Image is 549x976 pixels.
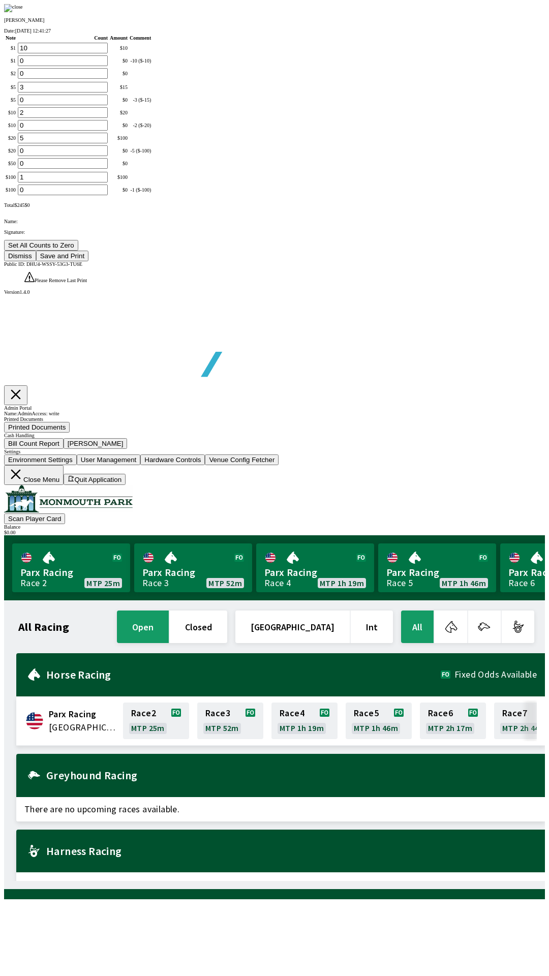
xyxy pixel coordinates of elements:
span: Parx Racing [386,566,488,579]
span: There are no upcoming races available. [16,872,545,897]
h2: Horse Racing [46,670,441,679]
button: Scan Player Card [4,513,65,524]
img: venue logo [4,485,133,512]
span: MTP 2h 17m [428,724,472,732]
span: Parx Racing [142,566,244,579]
div: $ 0 [110,71,128,76]
span: MTP 25m [131,724,165,732]
span: There are no upcoming races available. [16,797,545,821]
div: Race 2 [20,579,47,587]
div: -5 ($-100) [130,148,151,154]
span: Race 3 [205,709,230,717]
span: MTP 52m [205,724,239,732]
div: Race 3 [142,579,169,587]
div: Admin Portal [4,405,545,411]
span: [DATE] 12:41:27 [15,28,51,34]
span: Race 5 [354,709,379,717]
button: Hardware Controls [140,454,205,465]
span: DHU4-WSSY-53G3-TU6E [26,261,82,267]
div: Race 4 [264,579,291,587]
button: Quit Application [64,474,126,485]
span: Race 4 [280,709,304,717]
button: Set All Counts to Zero [4,240,78,251]
div: $ 0 [110,123,128,128]
div: $ 0 [110,161,128,166]
td: $ 10 [5,119,16,131]
button: [GEOGRAPHIC_DATA] [235,611,350,643]
span: Race 2 [131,709,156,717]
a: Race5MTP 1h 46m [346,703,412,739]
div: Date: [4,28,545,34]
a: Parx RacingRace 4MTP 1h 19m [256,543,374,592]
button: Close Menu [4,465,64,485]
h1: All Racing [18,623,69,631]
div: -10 ($-10) [130,58,151,64]
td: $ 2 [5,68,16,79]
div: -2 ($-20) [130,123,151,128]
div: Balance [4,524,545,530]
span: MTP 1h 46m [354,724,398,732]
button: User Management [77,454,141,465]
button: Int [351,611,393,643]
td: $ 50 [5,158,16,169]
th: Amount [109,35,128,41]
img: close [4,4,23,12]
div: $ 20 [110,110,128,115]
div: $ 10 [110,45,128,51]
div: $ 0 [110,58,128,64]
div: -3 ($-15) [130,97,151,103]
a: Parx RacingRace 2MTP 25m [12,543,130,592]
div: Cash Handling [4,433,545,438]
td: $ 10 [5,107,16,118]
td: $ 100 [5,184,16,196]
div: $ 0 [110,187,128,193]
div: $ 100 [110,174,128,180]
span: MTP 1h 19m [320,579,364,587]
div: $ 0.00 [4,530,545,535]
div: Race 6 [508,579,535,587]
a: Parx RacingRace 3MTP 52m [134,543,252,592]
button: [PERSON_NAME] [64,438,128,449]
div: Race 5 [386,579,413,587]
span: $ 0 [24,202,29,208]
div: $ 15 [110,84,128,90]
td: $ 5 [5,94,16,106]
a: Race6MTP 2h 17m [420,703,486,739]
button: closed [170,611,227,643]
span: Please Remove Last Print [35,278,87,283]
a: Race2MTP 25m [123,703,189,739]
a: Race4MTP 1h 19m [271,703,338,739]
p: Signature: [4,229,545,235]
img: global tote logo [27,295,319,402]
span: Race 7 [502,709,527,717]
td: $ 1 [5,42,16,54]
td: $ 1 [5,55,16,67]
button: open [117,611,169,643]
td: $ 5 [5,81,16,93]
span: MTP 2h 44m [502,724,546,732]
span: Parx Racing [49,708,117,721]
span: MTP 1h 19m [280,724,324,732]
div: $ 0 [110,148,128,154]
span: Parx Racing [20,566,122,579]
div: Printed Documents [4,416,545,422]
span: MTP 1h 46m [442,579,486,587]
button: Bill Count Report [4,438,64,449]
th: Count [17,35,108,41]
h2: Harness Racing [46,847,537,855]
div: Total [4,202,545,208]
span: Parx Racing [264,566,366,579]
div: $ 0 [110,97,128,103]
button: Dismiss [4,251,36,261]
div: $ 100 [110,135,128,141]
div: Settings [4,449,545,454]
th: Note [5,35,16,41]
div: -1 ($-100) [130,187,151,193]
th: Comment [129,35,151,41]
button: Venue Config Fetcher [205,454,279,465]
div: Name: Admin Access: write [4,411,545,416]
span: $ 245 [14,202,24,208]
button: Printed Documents [4,422,70,433]
td: $ 20 [5,145,16,157]
span: MTP 25m [86,579,120,587]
